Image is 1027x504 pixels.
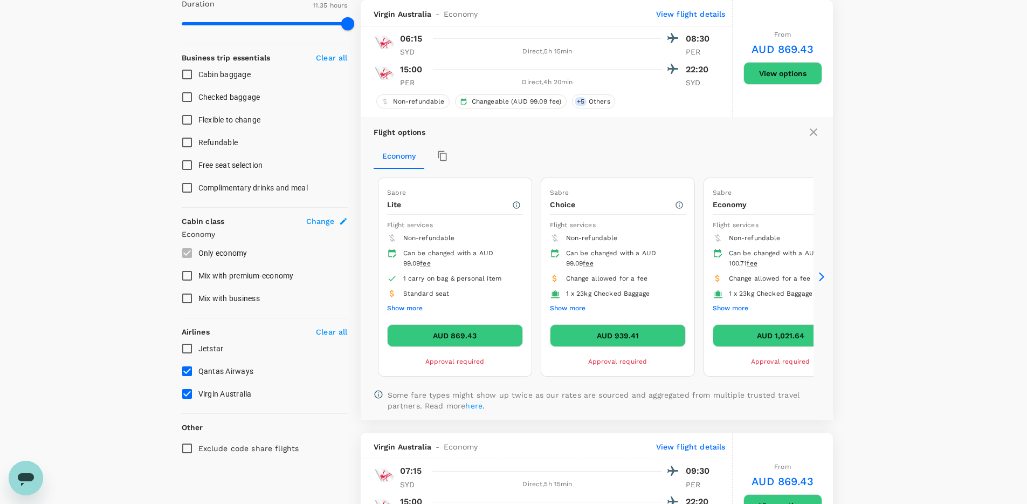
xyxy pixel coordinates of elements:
button: Show more [713,302,748,316]
p: 09:30 [686,465,713,478]
strong: Business trip essentials [182,53,271,62]
span: Virgin Australia [374,9,431,19]
p: SYD [686,77,713,88]
span: Sabre [713,189,732,196]
span: Standard seat [403,290,450,297]
div: Can be changed with a AUD 100.71 [729,248,840,270]
span: Economy [444,441,478,452]
button: Economy [374,143,424,169]
span: Virgin Australia [374,441,431,452]
h6: AUD 869.43 [752,40,814,58]
span: - [431,9,444,19]
span: Sabre [550,189,569,196]
strong: Airlines [182,328,210,336]
p: Flight options [374,127,426,138]
span: 1 carry on bag & personal item [403,275,502,282]
strong: Cabin class [182,217,225,226]
h6: AUD 869.43 [752,473,814,490]
span: Cabin baggage [198,70,251,79]
div: +5Others [572,94,615,108]
p: Exclude code share flights [198,443,299,454]
button: AUD 1,021.64 [713,324,849,347]
span: Virgin Australia [198,390,252,398]
button: Show more [387,302,423,316]
span: Mix with premium-economy [198,271,294,280]
span: fee [583,260,593,267]
p: View flight details [656,441,726,452]
div: Direct , 4h 20min [433,77,662,88]
img: VA [374,63,395,84]
p: Lite [387,199,512,210]
p: 15:00 [400,63,423,76]
span: Refundable [198,138,238,147]
span: From [774,31,791,38]
p: Economy [713,199,837,210]
span: 1 x 23kg Checked Baggage [729,290,813,297]
button: Show more [550,302,585,316]
span: Non-refundable [729,234,781,242]
span: Changeable (AUD 99.09 fee) [467,97,566,106]
p: SYD [400,479,427,490]
span: Sabre [387,189,406,196]
span: fee [747,260,757,267]
div: Can be changed with a AUD 99.09 [403,248,514,270]
img: VA [374,32,395,53]
span: Change allowed for a fee [566,275,648,282]
p: PER [686,46,713,57]
span: Non-refundable [566,234,618,242]
span: Qantas Airways [198,367,254,376]
span: Mix with business [198,294,260,303]
div: Non-refundable [376,94,450,108]
span: Jetstar [198,344,224,353]
div: Direct , 5h 15min [433,479,662,490]
span: Flight services [713,221,759,229]
p: Other [182,422,203,433]
span: Others [584,97,615,106]
button: AUD 939.41 [550,324,686,347]
img: VA [374,465,395,486]
span: From [774,463,791,471]
span: Approval required [751,358,810,365]
span: fee [420,260,430,267]
span: Only economy [198,249,247,257]
span: Approval required [425,358,485,365]
span: Change allowed for a fee [729,275,811,282]
span: Change [306,216,335,227]
span: 11.35 hours [313,2,348,9]
span: Complimentary drinks and meal [198,183,308,192]
p: Some fare types might show up twice as our rates are sourced and aggregated from multiple trusted... [388,390,820,411]
div: Can be changed with a AUD 99.09 [566,248,677,270]
p: View flight details [656,9,726,19]
button: AUD 869.43 [387,324,523,347]
p: 08:30 [686,32,713,45]
span: Economy [444,9,478,19]
span: - [431,441,444,452]
a: here [465,401,483,410]
span: Flexible to change [198,115,261,124]
p: Clear all [316,326,347,337]
span: + 5 [575,97,587,106]
div: Direct , 5h 15min [433,46,662,57]
span: Flight services [387,221,433,229]
p: PER [400,77,427,88]
span: 1 x 23kg Checked Baggage [566,290,650,297]
p: Clear all [316,52,347,63]
span: Approval required [588,358,647,365]
span: Free seat selection [198,161,263,169]
span: Non-refundable [403,234,455,242]
p: PER [686,479,713,490]
p: 06:15 [400,32,423,45]
p: Economy [182,229,348,240]
button: View options [743,62,822,85]
p: 22:20 [686,63,713,76]
iframe: Button to launch messaging window [9,461,43,495]
p: SYD [400,46,427,57]
p: 07:15 [400,465,422,478]
span: Checked baggage [198,93,260,101]
p: Choice [550,199,674,210]
span: Non-refundable [389,97,449,106]
span: Flight services [550,221,596,229]
div: Changeable (AUD 99.09 fee) [455,94,567,108]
